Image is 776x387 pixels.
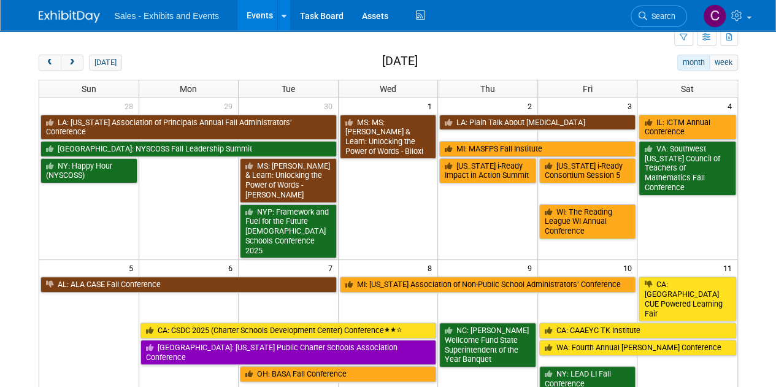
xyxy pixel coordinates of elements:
a: LA: [US_STATE] Association of Principals Annual Fall Administrators’ Conference [40,115,337,140]
button: next [61,55,83,71]
span: Tue [282,84,295,94]
a: CA: CSDC 2025 (Charter Schools Development Center) Conference [140,323,437,339]
span: 6 [227,260,238,275]
span: 7 [327,260,338,275]
span: 3 [626,98,637,113]
a: IL: ICTM Annual Conference [639,115,736,140]
button: prev [39,55,61,71]
a: CA: [GEOGRAPHIC_DATA] CUE Powered Learning Fair [639,277,736,321]
img: ExhibitDay [39,10,100,23]
span: Thu [480,84,495,94]
span: 8 [426,260,437,275]
a: AL: ALA CASE Fall Conference [40,277,337,293]
span: 29 [223,98,238,113]
a: CA: CAAEYC TK Institute [539,323,736,339]
a: NYP: Framework and Fuel for the Future [DEMOGRAPHIC_DATA] Schools Conference 2025 [240,204,337,259]
span: Sat [681,84,694,94]
h2: [DATE] [382,55,417,68]
a: [US_STATE] i-Ready Consortium Session 5 [539,158,636,183]
span: 5 [128,260,139,275]
span: 11 [722,260,737,275]
span: 9 [526,260,537,275]
img: Christine Lurz [703,4,726,28]
a: MI: [US_STATE] Association of Non-Public School Administrators’ Conference [340,277,636,293]
span: 2 [526,98,537,113]
span: Search [647,12,675,21]
a: MI: MASFPS Fall Institute [439,141,636,157]
a: VA: Southwest [US_STATE] Council of Teachers of Mathematics Fall Conference [639,141,736,196]
a: Search [631,6,687,27]
a: [GEOGRAPHIC_DATA]: NYSCOSS Fall Leadership Summit [40,141,337,157]
button: week [709,55,737,71]
span: 10 [621,260,637,275]
span: 30 [323,98,338,113]
a: OH: BASA Fall Conference [240,366,436,382]
span: Sun [82,84,96,94]
span: Fri [583,84,593,94]
a: MS: [PERSON_NAME] & Learn: Unlocking the Power of Words - [PERSON_NAME] [240,158,337,203]
span: Mon [180,84,197,94]
a: MS: MS: [PERSON_NAME] & Learn: Unlocking the Power of Words - Biloxi [340,115,437,159]
a: LA: Plain Talk About [MEDICAL_DATA] [439,115,636,131]
a: [US_STATE] i-Ready Impact in Action Summit [439,158,536,183]
span: 28 [123,98,139,113]
span: 4 [726,98,737,113]
a: WI: The Reading League WI Annual Conference [539,204,636,239]
span: 1 [426,98,437,113]
a: [GEOGRAPHIC_DATA]: [US_STATE] Public Charter Schools Association Conference [140,340,437,365]
a: WA: Fourth Annual [PERSON_NAME] Conference [539,340,736,356]
a: NY: Happy Hour (NYSCOSS) [40,158,137,183]
span: Wed [380,84,396,94]
button: month [677,55,710,71]
a: NC: [PERSON_NAME] Wellcome Fund State Superintendent of the Year Banquet [439,323,536,367]
span: Sales - Exhibits and Events [115,11,219,21]
button: [DATE] [89,55,121,71]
